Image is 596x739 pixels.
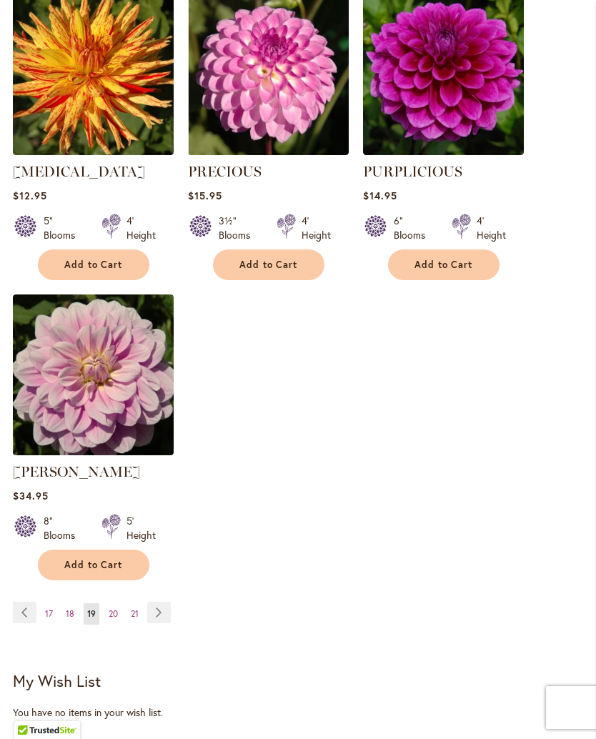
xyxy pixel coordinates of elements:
button: Add to Cart [388,249,500,280]
iframe: Launch Accessibility Center [11,688,51,728]
div: 5" Blooms [44,214,84,242]
button: Add to Cart [38,550,149,580]
button: Add to Cart [38,249,149,280]
div: 8" Blooms [44,514,84,542]
div: 4' Height [302,214,331,242]
a: PURPLICIOUS [363,144,524,158]
div: 5' Height [126,514,156,542]
a: PURPLICIOUS [363,163,462,180]
div: 3½" Blooms [219,214,259,242]
a: PRECIOUS [188,144,349,158]
span: $12.95 [13,189,47,202]
span: Add to Cart [64,559,123,571]
span: $34.95 [13,489,49,502]
span: Add to Cart [64,259,123,271]
button: Add to Cart [213,249,324,280]
a: 21 [127,603,142,625]
a: PRECIOUS [188,163,262,180]
span: $14.95 [363,189,397,202]
a: 20 [105,603,121,625]
a: [MEDICAL_DATA] [13,163,145,180]
a: 18 [62,603,78,625]
span: Add to Cart [239,259,298,271]
span: 17 [45,608,53,619]
div: You have no items in your wish list. [13,705,583,720]
span: 18 [66,608,74,619]
img: Randi Dawn [13,294,174,455]
span: $15.95 [188,189,222,202]
a: Randi Dawn [13,445,174,458]
div: 6" Blooms [394,214,434,242]
span: Add to Cart [414,259,473,271]
span: 19 [87,608,96,619]
span: 20 [109,608,118,619]
div: 4' Height [126,214,156,242]
a: [PERSON_NAME] [13,463,140,480]
a: POPPERS [13,144,174,158]
div: 4' Height [477,214,506,242]
span: 21 [131,608,139,619]
strong: My Wish List [13,670,101,691]
a: 17 [41,603,56,625]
